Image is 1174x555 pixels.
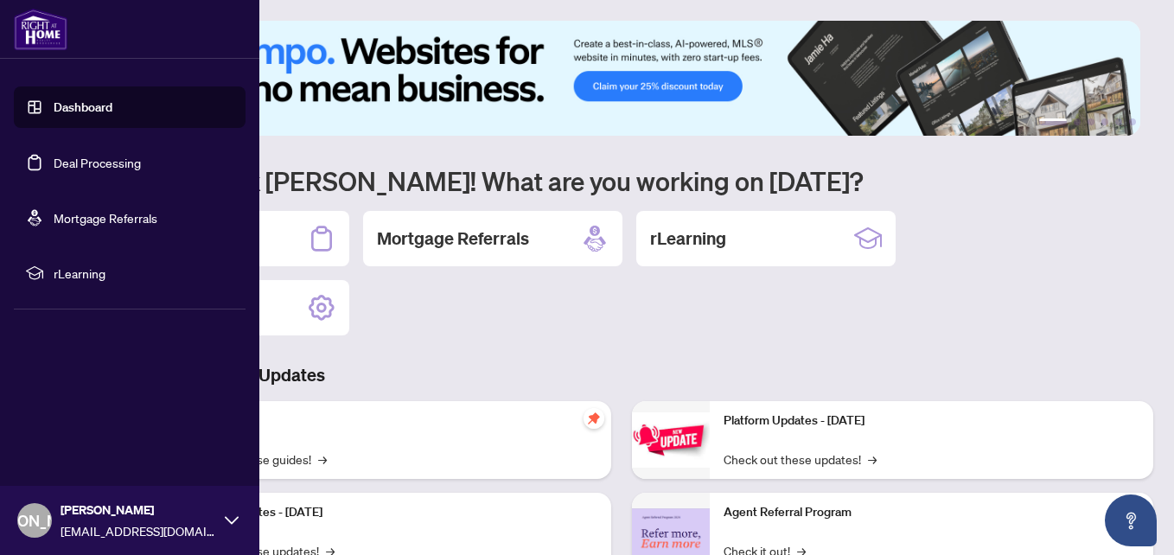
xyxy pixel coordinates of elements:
button: 5 [1115,118,1122,125]
span: [PERSON_NAME] [61,501,216,520]
h1: Welcome back [PERSON_NAME]! What are you working on [DATE]? [90,164,1153,197]
a: Mortgage Referrals [54,210,157,226]
span: rLearning [54,264,233,283]
p: Self-Help [182,411,597,431]
img: Slide 0 [90,21,1140,136]
h3: Brokerage & Industry Updates [90,363,1153,387]
h2: Mortgage Referrals [377,226,529,251]
button: 6 [1129,118,1136,125]
a: Check out these updates!→ [724,450,877,469]
button: 1 [1039,118,1067,125]
button: 2 [1074,118,1081,125]
p: Agent Referral Program [724,503,1139,522]
button: 4 [1101,118,1108,125]
span: [EMAIL_ADDRESS][DOMAIN_NAME] [61,521,216,540]
button: 3 [1088,118,1094,125]
h2: rLearning [650,226,726,251]
img: logo [14,9,67,50]
span: pushpin [584,408,604,429]
a: Deal Processing [54,155,141,170]
img: Platform Updates - June 23, 2025 [632,412,710,467]
a: Dashboard [54,99,112,115]
button: Open asap [1105,494,1157,546]
p: Platform Updates - [DATE] [182,503,597,522]
p: Platform Updates - [DATE] [724,411,1139,431]
span: → [318,450,327,469]
span: → [868,450,877,469]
